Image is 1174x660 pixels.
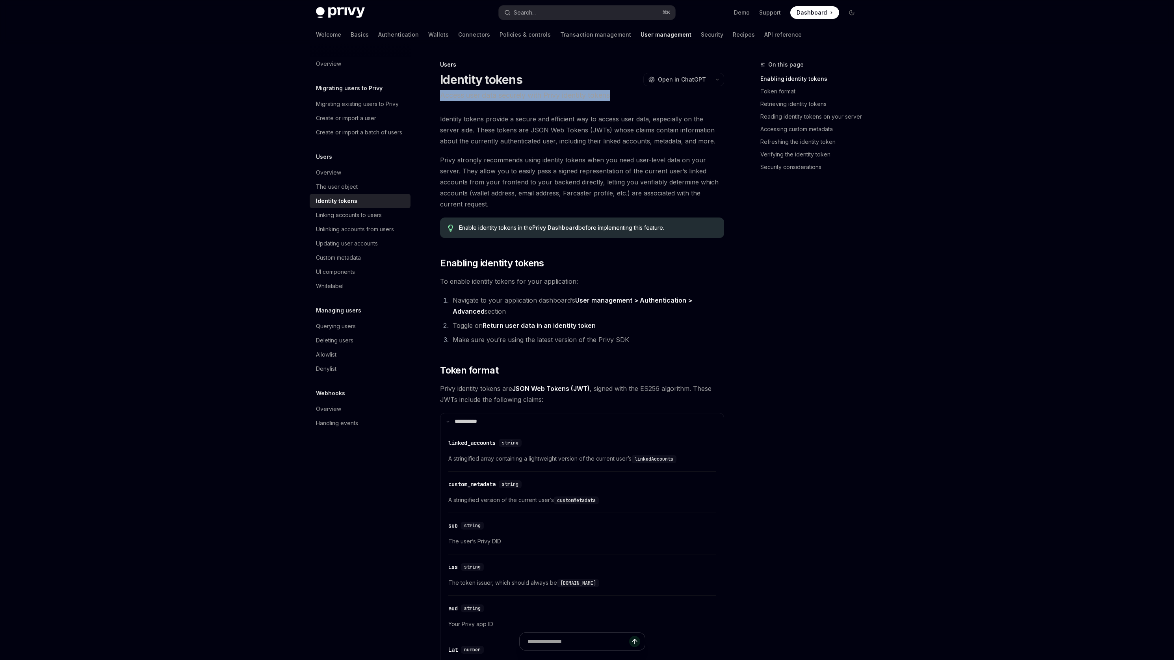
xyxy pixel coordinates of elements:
div: Users [440,61,724,69]
a: Overview [310,57,411,71]
svg: Tip [448,225,453,232]
a: Welcome [316,25,341,44]
div: sub [448,522,458,530]
a: Authentication [378,25,419,44]
div: UI components [316,267,355,277]
a: Updating user accounts [310,236,411,251]
a: Policies & controls [500,25,551,44]
span: string [464,564,481,570]
a: Verifying the identity token [760,148,864,161]
img: dark logo [316,7,365,18]
a: Custom metadata [310,251,411,265]
a: Overview [310,165,411,180]
a: Refreshing the identity token [760,136,864,148]
span: Identity tokens provide a secure and efficient way to access user data, especially on the server ... [440,113,724,147]
div: Handling events [316,418,358,428]
div: The user object [316,182,358,191]
span: string [502,481,518,487]
div: Custom metadata [316,253,361,262]
span: The token issuer, which should always be [448,578,716,587]
h5: Migrating users to Privy [316,84,383,93]
span: A stringified array containing a lightweight version of the current user’s [448,454,716,463]
h1: Identity tokens [440,73,522,87]
span: A stringified version of the current user’s [448,495,716,505]
a: Whitelabel [310,279,411,293]
span: On this page [768,60,804,69]
div: custom_metadata [448,480,496,488]
div: Create or import a batch of users [316,128,402,137]
a: Basics [351,25,369,44]
span: The user’s Privy DID [448,537,716,546]
strong: Return user data in an identity token [483,322,596,329]
li: Toggle on [450,320,724,331]
div: Overview [316,168,341,177]
h5: Managing users [316,306,361,315]
span: Open in ChatGPT [658,76,706,84]
div: Querying users [316,322,356,331]
a: Connectors [458,25,490,44]
div: Search... [514,8,536,17]
a: Retrieving identity tokens [760,98,864,110]
div: Identity tokens [316,196,357,206]
a: Demo [734,9,750,17]
a: UI components [310,265,411,279]
div: Create or import a user [316,113,376,123]
a: API reference [764,25,802,44]
span: string [502,440,518,446]
span: Enabling identity tokens [440,257,544,270]
p: Access user data securely with Privy identity tokens [440,90,724,101]
input: Ask a question... [528,633,629,650]
a: Transaction management [560,25,631,44]
a: Wallets [428,25,449,44]
a: Querying users [310,319,411,333]
button: Toggle dark mode [845,6,858,19]
div: Unlinking accounts from users [316,225,394,234]
a: Overview [310,402,411,416]
span: Token format [440,364,498,377]
div: linked_accounts [448,439,496,447]
a: Unlinking accounts from users [310,222,411,236]
a: Identity tokens [310,194,411,208]
div: Allowlist [316,350,336,359]
a: Create or import a user [310,111,411,125]
div: iss [448,563,458,571]
span: Enable identity tokens in the before implementing this feature. [459,224,716,232]
div: Overview [316,59,341,69]
a: Token format [760,85,864,98]
a: JSON Web Tokens (JWT) [512,385,590,393]
li: Make sure you’re using the latest version of the Privy SDK [450,334,724,345]
li: Navigate to your application dashboard’s section [450,295,724,317]
a: Accessing custom metadata [760,123,864,136]
code: linkedAccounts [632,455,676,463]
div: Deleting users [316,336,353,345]
a: Security considerations [760,161,864,173]
button: Search...⌘K [499,6,675,20]
span: Privy strongly recommends using identity tokens when you need user-level data on your server. The... [440,154,724,210]
a: Dashboard [790,6,839,19]
a: Enabling identity tokens [760,73,864,85]
span: string [464,605,481,612]
span: ⌘ K [662,9,671,16]
a: The user object [310,180,411,194]
a: Security [701,25,723,44]
div: Updating user accounts [316,239,378,248]
a: Allowlist [310,348,411,362]
div: aud [448,604,458,612]
span: To enable identity tokens for your application: [440,276,724,287]
code: customMetadata [554,496,599,504]
div: Denylist [316,364,336,374]
span: string [464,522,481,529]
a: Deleting users [310,333,411,348]
code: [DOMAIN_NAME] [557,579,599,587]
a: Create or import a batch of users [310,125,411,139]
a: Privy Dashboard [532,224,578,231]
h5: Webhooks [316,389,345,398]
div: Overview [316,404,341,414]
span: Your Privy app ID [448,619,716,629]
a: Reading identity tokens on your server [760,110,864,123]
span: Dashboard [797,9,827,17]
a: Migrating existing users to Privy [310,97,411,111]
span: Privy identity tokens are , signed with the ES256 algorithm. These JWTs include the following cla... [440,383,724,405]
a: User management [641,25,691,44]
div: Linking accounts to users [316,210,382,220]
